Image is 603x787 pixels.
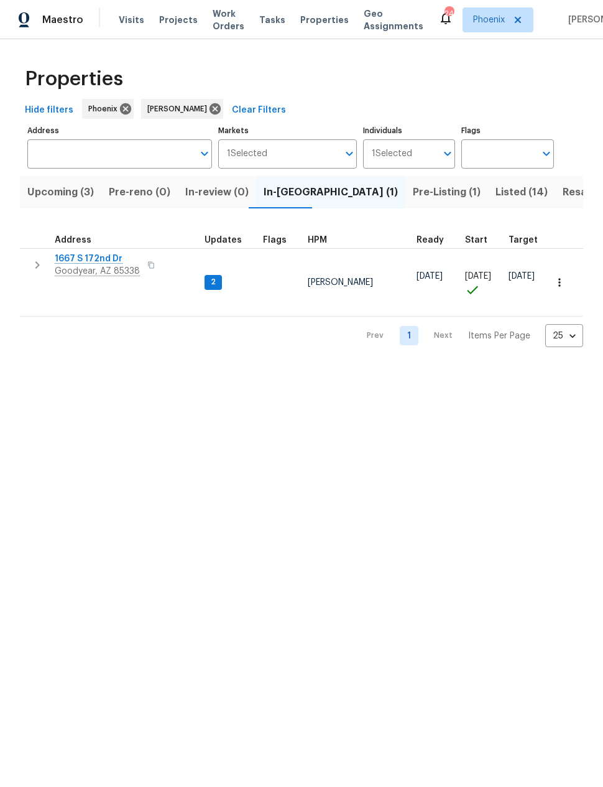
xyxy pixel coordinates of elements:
td: Project started on time [460,248,504,317]
label: Markets [218,127,357,134]
span: Address [55,236,91,244]
span: HPM [308,236,327,244]
nav: Pagination Navigation [355,324,583,347]
button: Open [538,145,555,162]
span: [DATE] [465,272,491,281]
div: 25 [545,320,583,352]
span: 1 Selected [227,149,267,159]
span: Phoenix [88,103,122,115]
span: Flags [263,236,287,244]
span: Pre-Listing (1) [413,184,481,201]
span: Projects [159,14,198,26]
a: Goto page 1 [400,326,418,345]
div: [PERSON_NAME] [141,99,223,119]
span: Phoenix [473,14,505,26]
span: Start [465,236,487,244]
span: Upcoming (3) [27,184,94,201]
button: Open [196,145,213,162]
span: [PERSON_NAME] [308,278,373,287]
button: Open [341,145,358,162]
span: 1 Selected [372,149,412,159]
span: [DATE] [417,272,443,281]
div: Earliest renovation start date (first business day after COE or Checkout) [417,236,455,244]
div: Actual renovation start date [465,236,499,244]
span: Geo Assignments [364,7,423,32]
span: Visits [119,14,144,26]
span: Listed (14) [495,184,548,201]
span: Work Orders [213,7,244,32]
p: Items Per Page [468,330,530,342]
span: Clear Filters [232,103,286,118]
button: Clear Filters [227,99,291,122]
div: Target renovation project end date [509,236,549,244]
span: Tasks [259,16,285,24]
span: Properties [25,73,123,85]
span: [PERSON_NAME] [147,103,212,115]
button: Open [439,145,456,162]
label: Flags [461,127,554,134]
div: Phoenix [82,99,134,119]
button: Hide filters [20,99,78,122]
span: In-[GEOGRAPHIC_DATA] (1) [264,184,398,201]
label: Individuals [363,127,456,134]
div: 24 [444,7,453,20]
span: In-review (0) [185,184,249,201]
span: Hide filters [25,103,73,118]
span: Pre-reno (0) [109,184,170,201]
label: Address [27,127,212,134]
span: Updates [205,236,242,244]
span: Properties [300,14,349,26]
span: Ready [417,236,444,244]
span: 2 [206,277,221,287]
span: Target [509,236,538,244]
span: Maestro [42,14,83,26]
span: [DATE] [509,272,535,281]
